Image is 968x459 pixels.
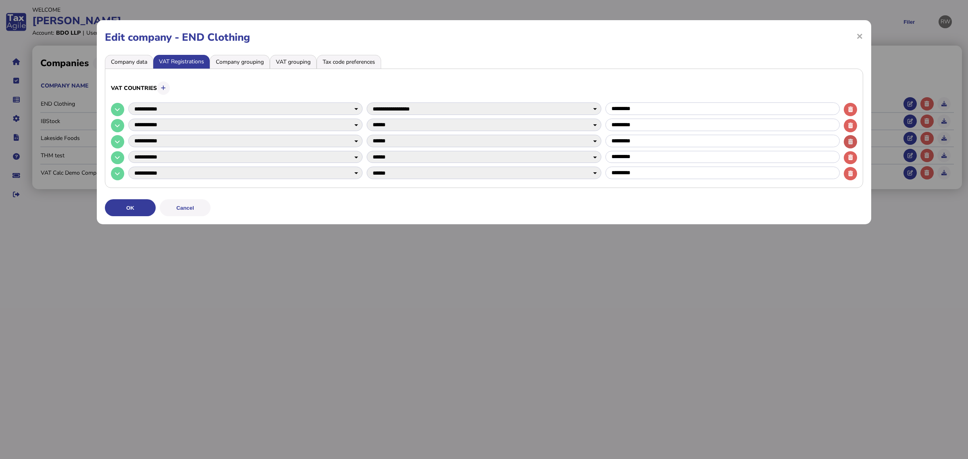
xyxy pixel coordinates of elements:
button: Expand detail [111,167,124,180]
li: Company grouping [210,55,270,69]
button: Expand detail [111,151,124,165]
h3: VAT countries [111,80,857,96]
li: Tax code preferences [317,55,381,69]
button: Delete VAT registration [844,167,857,180]
button: Cancel [160,199,211,216]
button: Delete VAT registration [844,135,857,148]
button: Delete VAT registration [844,103,857,116]
button: Expand detail [111,135,124,148]
li: VAT Registrations [153,55,210,69]
h1: Edit company - END Clothing [105,30,863,44]
button: Expand detail [111,103,124,116]
li: VAT grouping [270,55,317,69]
button: OK [105,199,156,216]
li: Company data [105,55,153,69]
button: Delete VAT registration [844,119,857,132]
button: Delete VAT registration [844,151,857,165]
button: Expand detail [111,119,124,132]
span: × [856,28,863,44]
